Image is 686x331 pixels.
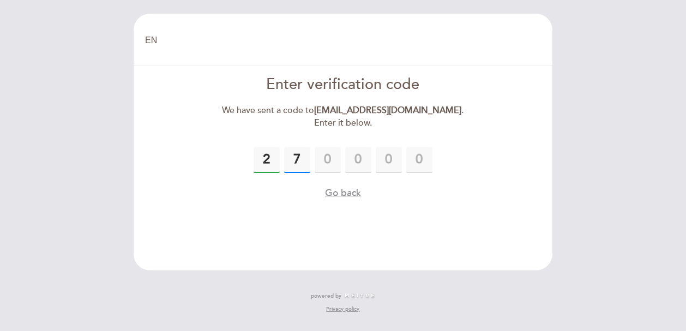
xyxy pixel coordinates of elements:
[284,147,310,173] input: 0
[344,293,375,299] img: MEITRE
[315,147,341,173] input: 0
[314,105,461,116] strong: [EMAIL_ADDRESS][DOMAIN_NAME]
[218,104,468,129] div: We have sent a code to . Enter it below.
[345,147,371,173] input: 0
[325,186,361,200] button: Go back
[376,147,402,173] input: 0
[218,74,468,96] div: Enter verification code
[311,292,375,300] a: powered by
[326,305,359,313] a: Privacy policy
[254,147,280,173] input: 0
[406,147,432,173] input: 0
[311,292,341,300] span: powered by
